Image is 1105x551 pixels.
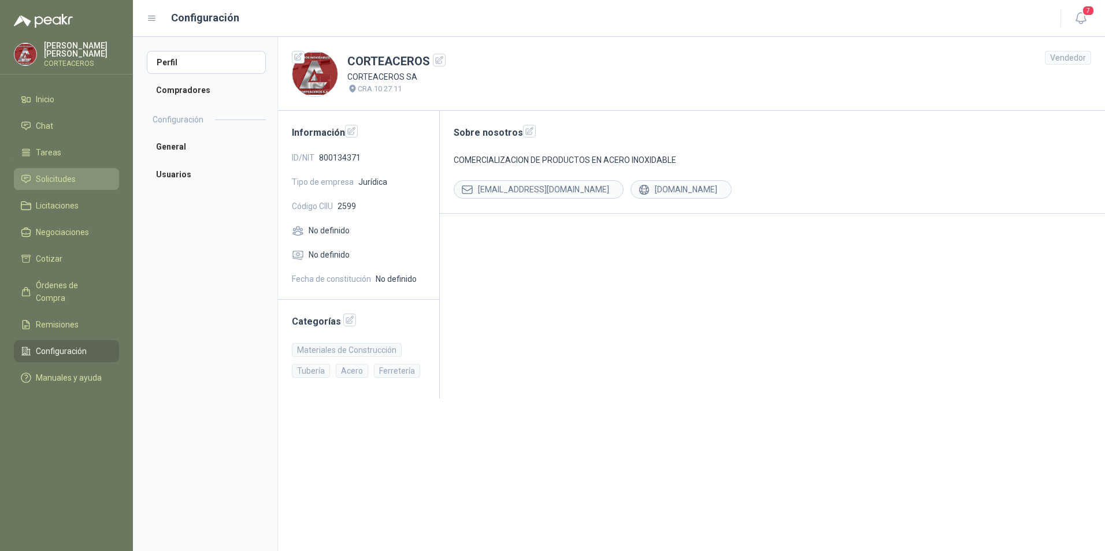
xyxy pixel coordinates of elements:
p: [PERSON_NAME] [PERSON_NAME] [44,42,119,58]
a: Tareas [14,142,119,163]
span: 2599 [338,200,356,213]
span: Remisiones [36,318,79,331]
p: CORTEACEROS [44,60,119,67]
div: [EMAIL_ADDRESS][DOMAIN_NAME] [454,180,624,199]
a: Manuales y ayuda [14,367,119,389]
span: Inicio [36,93,54,106]
span: Tareas [36,146,61,159]
h2: Sobre nosotros [454,125,1091,140]
a: Remisiones [14,314,119,336]
img: Company Logo [292,51,338,96]
a: Solicitudes [14,168,119,190]
p: CORTEACEROS SA [347,70,446,83]
div: Acero [336,364,368,378]
span: Licitaciones [36,199,79,212]
div: Materiales de Construcción [292,343,402,357]
div: Tubería [292,364,330,378]
span: No definido [376,273,417,285]
span: Negociaciones [36,226,89,239]
span: Jurídica [358,176,387,188]
span: Chat [36,120,53,132]
a: Licitaciones [14,195,119,217]
img: Company Logo [14,43,36,65]
span: No definido [309,224,350,237]
div: [DOMAIN_NAME] [631,180,732,199]
a: Cotizar [14,248,119,270]
a: General [147,135,266,158]
a: Compradores [147,79,266,102]
p: COMERCIALIZACION DE PRODUCTOS EN ACERO INOXIDABLE [454,154,1091,166]
a: Perfil [147,51,266,74]
a: Inicio [14,88,119,110]
span: Configuración [36,345,87,358]
a: Chat [14,115,119,137]
span: 800134371 [319,151,361,164]
div: Ferretería [374,364,420,378]
span: Manuales y ayuda [36,371,102,384]
span: Fecha de constitución [292,273,371,285]
span: 7 [1082,5,1095,16]
button: 7 [1070,8,1091,29]
a: Negociaciones [14,221,119,243]
h1: CORTEACEROS [347,53,446,70]
span: Órdenes de Compra [36,279,108,304]
a: Órdenes de Compra [14,274,119,309]
h2: Información [292,125,425,140]
span: No definido [309,248,350,261]
span: ID/NIT [292,151,314,164]
p: CRA 10 27 11 [358,83,402,95]
img: Logo peakr [14,14,73,28]
h2: Categorías [292,314,425,329]
div: Vendedor [1045,51,1091,65]
a: Usuarios [147,163,266,186]
span: Tipo de empresa [292,176,354,188]
h2: Configuración [153,113,203,126]
span: Solicitudes [36,173,76,185]
h1: Configuración [171,10,239,26]
span: Código CIIU [292,200,333,213]
span: Cotizar [36,252,62,265]
a: Configuración [14,340,119,362]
